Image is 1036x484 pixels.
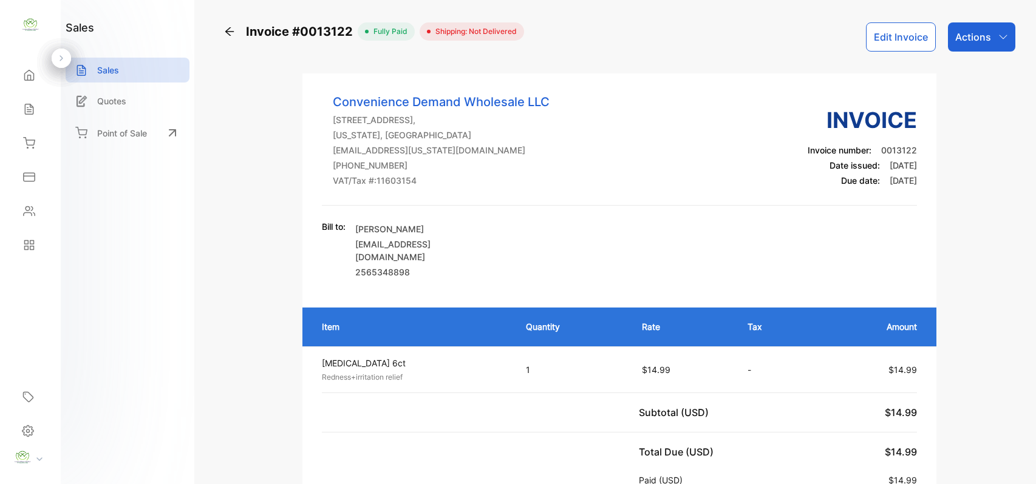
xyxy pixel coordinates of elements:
[333,93,550,111] p: Convenience Demand Wholesale LLC
[748,320,801,333] p: Tax
[639,445,718,459] p: Total Due (USD)
[66,58,189,82] a: Sales
[97,64,119,76] p: Sales
[948,22,1015,52] button: Actions
[890,160,917,170] span: [DATE]
[431,26,517,37] span: Shipping: Not Delivered
[888,365,917,375] span: $14.99
[639,405,714,420] p: Subtotal (USD)
[333,144,550,156] p: [EMAIL_ADDRESS][US_STATE][DOMAIN_NAME]
[642,365,670,375] span: $14.99
[748,363,801,376] p: -
[322,357,504,369] p: [MEDICAL_DATA] 6ct
[526,320,618,333] p: Quantity
[866,22,936,52] button: Edit Invoice
[66,89,189,113] a: Quotes
[890,175,917,186] span: [DATE]
[885,406,917,418] span: $14.99
[355,238,495,263] p: [EMAIL_ADDRESS][DOMAIN_NAME]
[642,320,723,333] p: Rate
[97,95,126,107] p: Quotes
[985,433,1036,484] iframe: LiveChat chat widget
[333,159,550,172] p: [PHONE_NUMBER]
[808,145,871,155] span: Invoice number:
[66,19,94,36] h1: sales
[333,174,550,187] p: VAT/Tax #: 11603154
[369,26,407,37] span: fully paid
[97,127,147,139] p: Point of Sale
[881,145,917,155] span: 0013122
[830,160,880,170] span: Date issued:
[955,30,991,44] p: Actions
[333,129,550,141] p: [US_STATE], [GEOGRAPHIC_DATA]
[526,363,618,376] p: 1
[246,22,358,41] span: Invoice #0013122
[885,446,917,458] span: $14.99
[355,223,495,235] p: [PERSON_NAME]
[355,266,495,278] p: 2565348898
[66,119,189,146] a: Point of Sale
[841,175,880,186] span: Due date:
[322,320,502,333] p: Item
[322,372,504,383] p: Redness+irritation relief
[333,113,550,126] p: [STREET_ADDRESS],
[13,448,32,466] img: profile
[322,220,346,233] p: Bill to:
[21,16,39,34] img: logo
[808,104,917,136] h3: Invoice
[825,320,916,333] p: Amount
